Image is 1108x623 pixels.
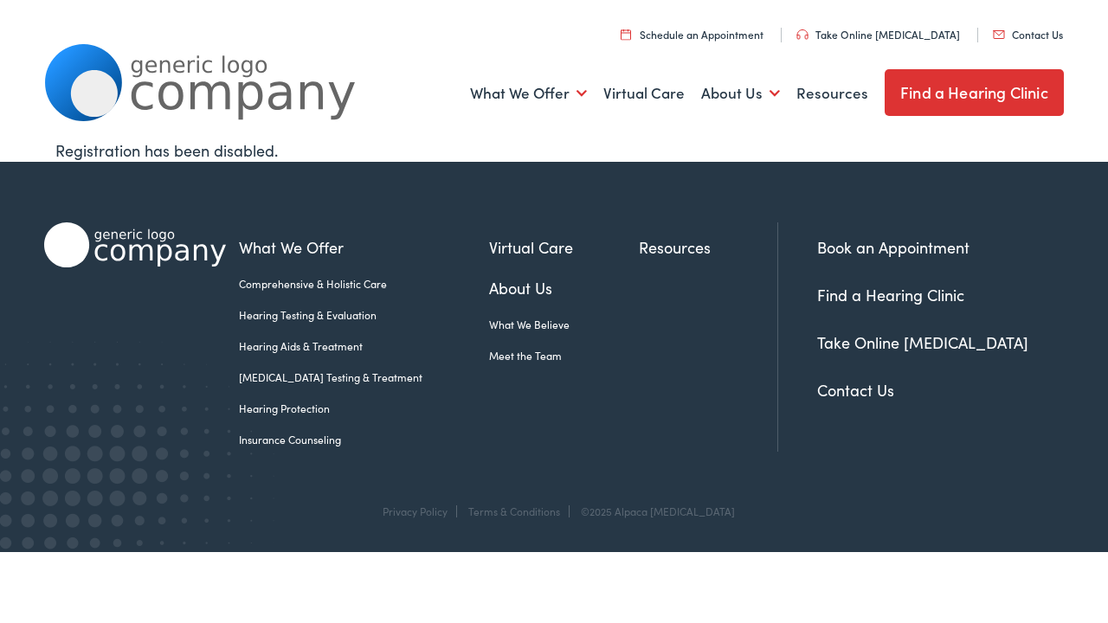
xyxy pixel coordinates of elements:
div: ©2025 Alpaca [MEDICAL_DATA] [572,505,735,517]
a: Virtual Care [603,61,685,125]
img: Alpaca Audiology [44,222,226,267]
a: [MEDICAL_DATA] Testing & Treatment [239,369,489,385]
a: Schedule an Appointment [621,27,763,42]
a: Take Online [MEDICAL_DATA] [817,331,1028,353]
a: Comprehensive & Holistic Care [239,276,489,292]
a: Find a Hearing Clinic [817,284,964,305]
a: Meet the Team [489,348,640,363]
a: Privacy Policy [383,504,448,518]
a: What We Offer [239,235,489,259]
a: Hearing Aids & Treatment [239,338,489,354]
img: utility icon [621,29,631,40]
a: About Us [489,276,640,299]
a: Hearing Testing & Evaluation [239,307,489,323]
img: utility icon [796,29,808,40]
a: Resources [796,61,868,125]
a: About Us [701,61,780,125]
a: Find a Hearing Clinic [885,69,1064,116]
a: Virtual Care [489,235,640,259]
div: Registration has been disabled. [55,138,1053,162]
a: What We Believe [489,317,640,332]
a: Resources [639,235,777,259]
a: Contact Us [817,379,894,401]
a: Book an Appointment [817,236,969,258]
a: Hearing Protection [239,401,489,416]
a: Insurance Counseling [239,432,489,447]
a: Terms & Conditions [468,504,560,518]
a: Contact Us [993,27,1063,42]
a: What We Offer [470,61,587,125]
a: Take Online [MEDICAL_DATA] [796,27,960,42]
img: utility icon [993,30,1005,39]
